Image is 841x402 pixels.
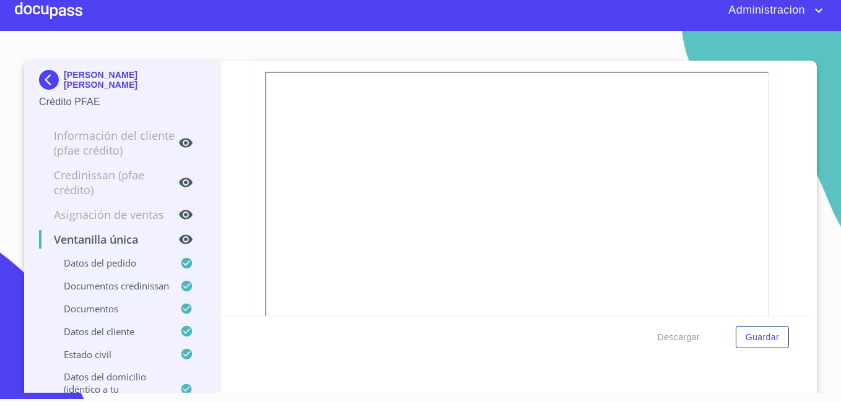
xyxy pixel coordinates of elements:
[39,95,206,109] p: Crédito PFAE
[39,70,206,95] div: [PERSON_NAME] [PERSON_NAME]
[653,326,705,349] button: Descargar
[719,1,826,20] button: account of current user
[736,326,789,349] button: Guardar
[746,330,779,345] span: Guardar
[64,70,206,90] p: [PERSON_NAME] [PERSON_NAME]
[39,302,180,315] p: Documentos
[39,128,178,158] p: Información del cliente (PFAE crédito)
[658,330,700,345] span: Descargar
[39,348,180,361] p: Estado civil
[39,257,180,269] p: Datos del pedido
[39,70,64,90] img: Docupass spot blue
[39,207,178,222] p: Asignación de Ventas
[39,168,178,197] p: Credinissan (PFAE crédito)
[719,1,811,20] span: Administracion
[39,280,180,292] p: Documentos CrediNissan
[39,232,178,247] p: Ventanilla única
[39,325,180,338] p: Datos del cliente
